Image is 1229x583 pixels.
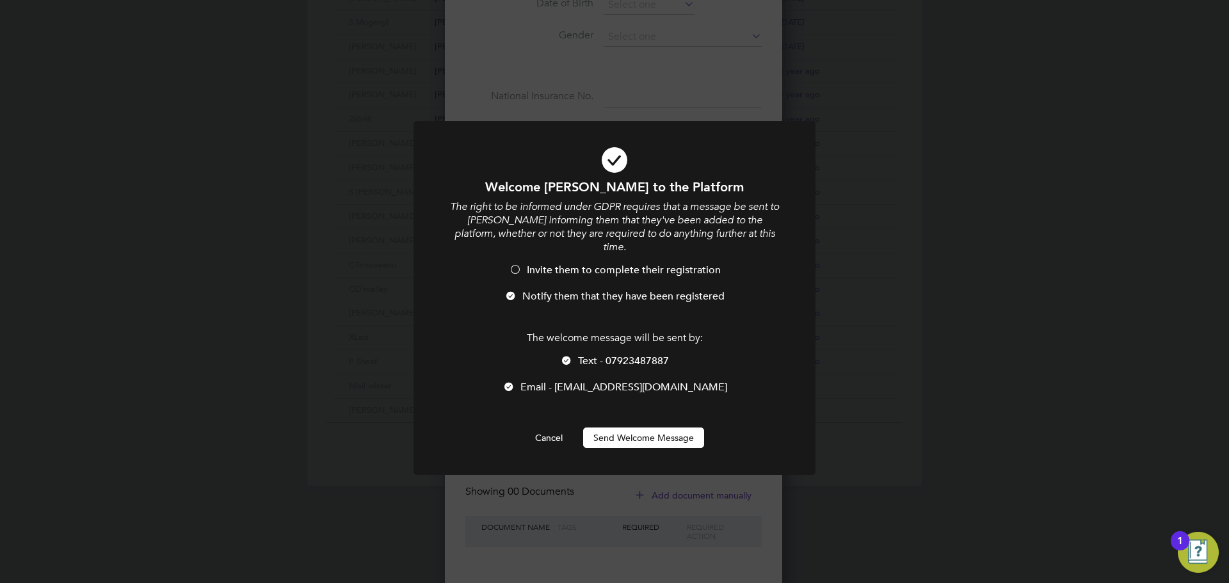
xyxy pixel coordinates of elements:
[527,264,721,276] span: Invite them to complete their registration
[522,290,725,303] span: Notify them that they have been registered
[583,427,704,448] button: Send Welcome Message
[1178,532,1219,573] button: Open Resource Center, 1 new notification
[520,381,727,394] span: Email - [EMAIL_ADDRESS][DOMAIN_NAME]
[450,200,779,253] i: The right to be informed under GDPR requires that a message be sent to [PERSON_NAME] informing th...
[1177,541,1183,557] div: 1
[448,331,781,345] p: The welcome message will be sent by:
[525,427,573,448] button: Cancel
[448,179,781,195] h1: Welcome [PERSON_NAME] to the Platform
[578,355,669,367] span: Text - 07923487887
